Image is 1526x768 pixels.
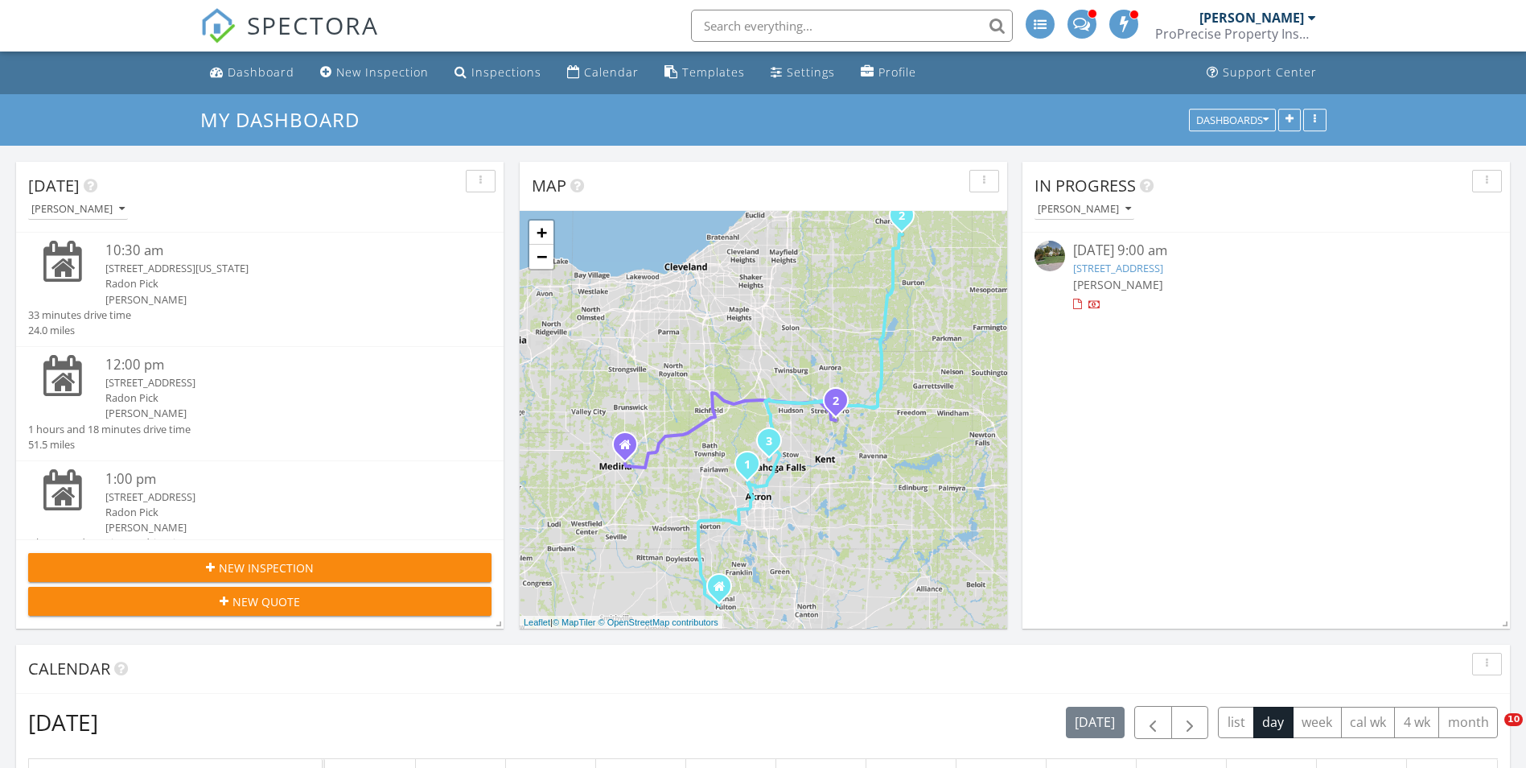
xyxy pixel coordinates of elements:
[28,308,131,323] div: 33 minutes drive time
[28,199,128,221] button: [PERSON_NAME]
[1253,707,1294,738] button: day
[1218,707,1254,738] button: list
[219,559,314,576] span: New Inspection
[1073,241,1459,261] div: [DATE] 9:00 am
[1471,713,1510,752] iframe: Intercom live chat
[764,58,841,88] a: Settings
[598,617,718,627] a: © OpenStreetMap contributors
[105,261,453,276] div: [STREET_ADDRESS][US_STATE]
[719,586,729,596] div: 460 Bob, Canal Fulton OH 44614
[200,8,236,43] img: The Best Home Inspection Software - Spectora
[902,215,911,225] div: 13006 Meadowwood Dr, Chardon, OH 44024
[553,617,596,627] a: © MapTiler
[766,436,772,448] i: 3
[1504,713,1523,726] span: 10
[1038,204,1131,215] div: [PERSON_NAME]
[532,175,566,196] span: Map
[28,355,492,452] a: 12:00 pm [STREET_ADDRESS] Radon Pick [PERSON_NAME] 1 hours and 18 minutes drive time 51.5 miles
[232,593,300,610] span: New Quote
[691,10,1013,42] input: Search everything...
[529,245,553,269] a: Zoom out
[28,437,191,452] div: 51.5 miles
[105,390,453,406] div: Radon Pick
[899,211,905,222] i: 2
[1394,707,1439,738] button: 4 wk
[28,553,492,582] button: New Inspection
[105,520,453,535] div: [PERSON_NAME]
[28,323,131,338] div: 24.0 miles
[833,396,839,407] i: 2
[682,64,745,80] div: Templates
[28,241,492,338] a: 10:30 am [STREET_ADDRESS][US_STATE] Radon Pick [PERSON_NAME] 33 minutes drive time 24.0 miles
[448,58,548,88] a: Inspections
[836,400,845,410] div: 1675 Duncan Way, Streetsboro, OH 44241
[1066,707,1125,738] button: [DATE]
[28,422,191,437] div: 1 hours and 18 minutes drive time
[105,241,453,261] div: 10:30 am
[658,58,751,88] a: Templates
[1189,109,1276,131] button: Dashboards
[471,64,541,80] div: Inspections
[1034,241,1065,271] img: streetview
[200,22,379,56] a: SPECTORA
[854,58,923,88] a: Profile
[1438,707,1498,738] button: month
[584,64,639,80] div: Calendar
[1134,706,1172,739] button: Previous day
[744,460,751,471] i: 1
[105,489,453,505] div: [STREET_ADDRESS]
[105,276,453,291] div: Radon Pick
[31,204,125,215] div: [PERSON_NAME]
[105,292,453,308] div: [PERSON_NAME]
[28,469,492,567] a: 1:00 pm [STREET_ADDRESS] Radon Pick [PERSON_NAME] 1 hours and 10 minutes drive time 46.3 miles
[561,58,645,88] a: Calendar
[200,106,373,133] a: My Dashboard
[28,706,98,738] h2: [DATE]
[105,469,453,489] div: 1:00 pm
[524,617,550,627] a: Leaflet
[105,406,453,421] div: [PERSON_NAME]
[1073,277,1163,292] span: [PERSON_NAME]
[1034,175,1136,196] span: In Progress
[1223,64,1317,80] div: Support Center
[747,464,757,473] div: 400 Delaware Ave, Akron, OH 44303
[247,8,379,42] span: SPECTORA
[105,375,453,390] div: [STREET_ADDRESS]
[336,64,429,80] div: New Inspection
[878,64,916,80] div: Profile
[787,64,835,80] div: Settings
[1293,707,1342,738] button: week
[1196,114,1269,126] div: Dashboards
[529,221,553,245] a: Zoom in
[105,505,453,520] div: Radon Pick
[1073,261,1163,275] a: [STREET_ADDRESS]
[1341,707,1396,738] button: cal wk
[625,444,635,454] div: 315 Woodland Dr., Medina OH 44256
[769,440,779,450] div: 2857 10th St, Cuyahoga Falls, OH 44221
[228,64,294,80] div: Dashboard
[1199,10,1304,26] div: [PERSON_NAME]
[28,658,110,679] span: Calendar
[105,355,453,375] div: 12:00 pm
[1034,199,1134,221] button: [PERSON_NAME]
[28,587,492,616] button: New Quote
[1200,58,1323,88] a: Support Center
[1034,241,1498,312] a: [DATE] 9:00 am [STREET_ADDRESS] [PERSON_NAME]
[28,535,191,551] div: 1 hours and 10 minutes drive time
[1171,706,1209,739] button: Next day
[314,58,435,88] a: New Inspection
[28,175,80,196] span: [DATE]
[520,616,722,630] div: |
[204,58,301,88] a: Dashboard
[1155,26,1316,42] div: ProPrecise Property Inspections LLC.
